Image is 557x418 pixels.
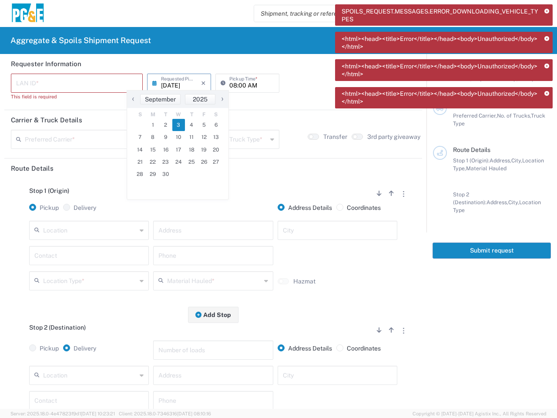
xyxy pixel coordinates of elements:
[159,131,172,143] span: 9
[159,119,172,131] span: 2
[198,119,210,131] span: 5
[159,110,172,119] th: weekday
[11,93,143,101] div: This field is required
[453,191,487,206] span: Stop 2 (Destination):
[29,324,86,331] span: Stop 2 (Destination)
[11,116,82,125] h2: Carrier & Truck Details
[134,110,147,119] th: weekday
[185,94,215,104] button: 2025
[323,133,347,141] label: Transfer
[159,168,172,180] span: 30
[185,131,198,143] span: 11
[342,90,538,105] span: <html><head><title>Error</title></head><body>Unauthorized</body></html>
[147,110,160,119] th: weekday
[210,110,222,119] th: weekday
[367,133,420,141] label: 3rd party giveaway
[293,277,315,285] label: Hazmat
[198,110,210,119] th: weekday
[134,168,147,180] span: 28
[172,156,185,168] span: 24
[127,90,229,200] bs-datepicker-container: calendar
[466,165,507,172] span: Material Hauled
[10,35,151,46] h2: Aggregate & Spoils Shipment Request
[215,94,228,104] button: ›
[172,144,185,156] span: 17
[127,94,228,104] bs-datepicker-navigation-view: ​ ​ ​
[278,204,332,212] label: Address Details
[433,243,551,259] button: Submit request
[147,131,160,143] span: 8
[342,7,538,23] span: SPOILS_REQUEST.MESSAGES.ERROR_DOWNLOADING_VEHICLE_TYPES
[185,144,198,156] span: 18
[147,156,160,168] span: 22
[159,156,172,168] span: 23
[336,344,381,352] label: Coordinates
[172,131,185,143] span: 10
[210,156,222,168] span: 27
[81,411,115,416] span: [DATE] 10:23:21
[11,164,54,173] h2: Route Details
[134,144,147,156] span: 14
[134,156,147,168] span: 21
[127,94,140,104] button: ‹
[177,411,211,416] span: [DATE] 08:10:16
[497,112,531,119] span: No. of Trucks,
[10,411,115,416] span: Server: 2025.18.0-4e47823f9d1
[198,144,210,156] span: 19
[147,168,160,180] span: 29
[413,410,547,418] span: Copyright © [DATE]-[DATE] Agistix Inc., All Rights Reserved
[453,157,490,164] span: Stop 1 (Origin):
[342,35,538,51] span: <html><head><title>Error</title></head><body>Unauthorized</body></html>
[10,3,45,24] img: pge
[29,187,69,194] span: Stop 1 (Origin)
[11,60,81,68] h2: Requester Information
[185,110,198,119] th: weekday
[453,112,497,119] span: Preferred Carrier,
[254,5,480,22] input: Shipment, tracking or reference number
[453,146,490,153] span: Route Details
[487,199,508,206] span: Address,
[342,62,538,78] span: <html><head><title>Error</title></head><body>Unauthorized</body></html>
[172,110,185,119] th: weekday
[511,157,522,164] span: City,
[119,411,211,416] span: Client: 2025.18.0-7346316
[147,144,160,156] span: 15
[147,119,160,131] span: 1
[490,157,511,164] span: Address,
[140,94,181,104] button: September
[216,94,229,104] span: ›
[193,96,208,103] span: 2025
[508,199,519,206] span: City,
[201,76,206,90] i: ×
[185,119,198,131] span: 4
[198,156,210,168] span: 26
[185,156,198,168] span: 25
[145,96,176,103] span: September
[210,119,222,131] span: 6
[159,144,172,156] span: 16
[278,344,332,352] label: Address Details
[198,131,210,143] span: 12
[134,131,147,143] span: 7
[336,204,381,212] label: Coordinates
[210,131,222,143] span: 13
[172,119,185,131] span: 3
[210,144,222,156] span: 20
[188,307,238,323] button: Add Stop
